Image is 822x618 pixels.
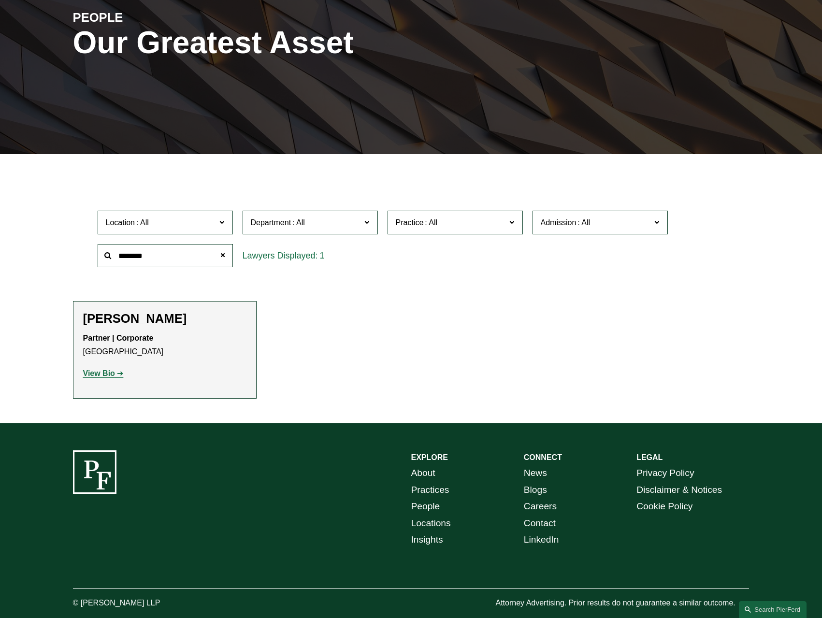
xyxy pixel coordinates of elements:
[73,596,214,610] p: © [PERSON_NAME] LLP
[411,532,443,548] a: Insights
[411,453,448,461] strong: EXPLORE
[495,596,749,610] p: Attorney Advertising. Prior results do not guarantee a similar outcome.
[524,515,556,532] a: Contact
[636,465,694,482] a: Privacy Policy
[524,465,547,482] a: News
[83,334,154,342] strong: Partner | Corporate
[524,498,557,515] a: Careers
[73,10,242,25] h4: PEOPLE
[83,369,115,377] strong: View Bio
[411,482,449,499] a: Practices
[106,218,135,227] span: Location
[411,498,440,515] a: People
[524,482,547,499] a: Blogs
[83,331,246,359] p: [GEOGRAPHIC_DATA]
[251,218,291,227] span: Department
[524,453,562,461] strong: CONNECT
[396,218,424,227] span: Practice
[73,25,524,60] h1: Our Greatest Asset
[411,515,451,532] a: Locations
[636,453,663,461] strong: LEGAL
[320,251,325,260] span: 1
[524,532,559,548] a: LinkedIn
[541,218,577,227] span: Admission
[636,482,722,499] a: Disclaimer & Notices
[636,498,692,515] a: Cookie Policy
[739,601,807,618] a: Search this site
[83,311,246,326] h2: [PERSON_NAME]
[411,465,435,482] a: About
[83,369,124,377] a: View Bio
